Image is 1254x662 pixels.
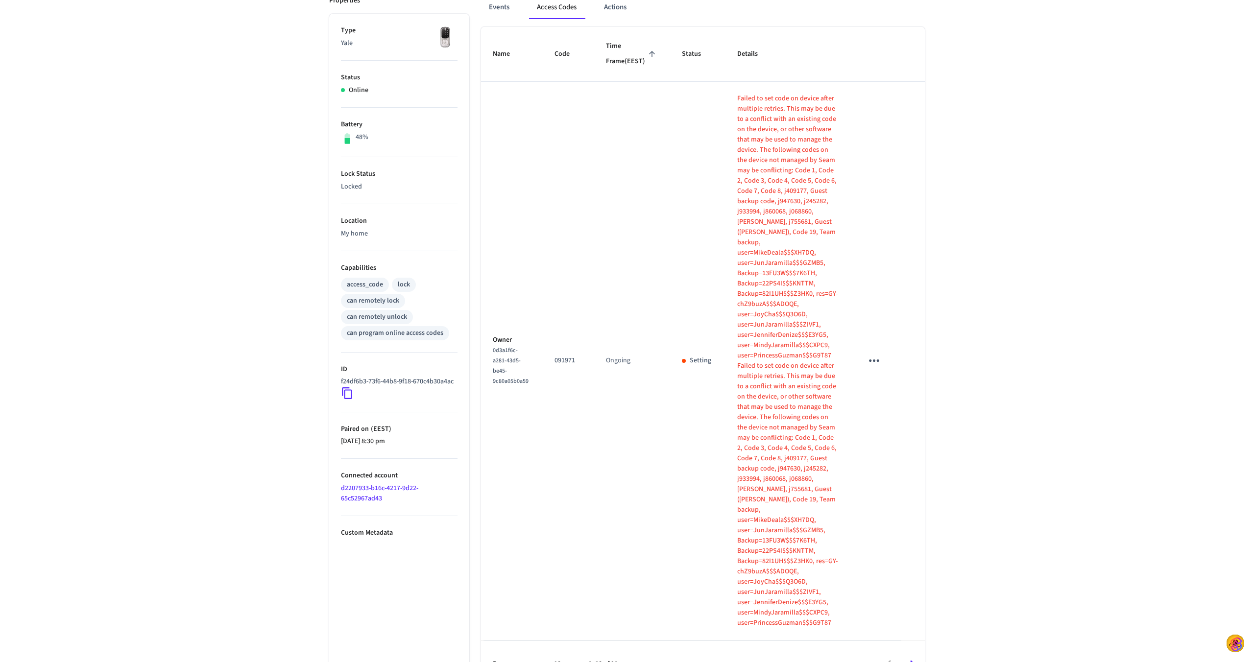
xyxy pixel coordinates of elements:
[555,355,582,366] p: 091971
[682,47,714,62] span: Status
[349,85,368,95] p: Online
[555,47,582,62] span: Code
[1230,637,1242,652] img: SeamLogoGradient.69752ec5.svg
[341,38,458,48] p: Yale
[341,216,458,226] p: Location
[737,361,839,628] p: Failed to set code on device after multiple retries. This may be due to a conflict with an existi...
[341,471,458,481] p: Connected account
[737,94,839,361] p: Failed to set code on device after multiple retries. This may be due to a conflict with an existi...
[341,424,458,434] p: Paired on
[369,424,391,434] span: ( EEST )
[493,47,523,62] span: Name
[737,47,771,62] span: Details
[481,27,925,640] table: sticky table
[341,377,454,387] p: f24df6b3-73f6-44b8-9f18-670c4b30a4ac
[341,364,458,375] p: ID
[690,355,711,366] p: Setting
[347,312,407,322] div: can remotely unlock
[347,296,399,306] div: can remotely lock
[606,39,658,70] span: Time Frame(EEST)
[347,280,383,290] div: access_code
[341,263,458,273] p: Capabilities
[341,119,458,130] p: Battery
[341,528,458,538] p: Custom Metadata
[347,328,443,338] div: can program online access codes
[398,280,410,290] div: lock
[433,25,458,50] img: Yale Assure Touchscreen Wifi Smart Lock, Satin Nickel, Front
[341,169,458,179] p: Lock Status
[341,72,458,83] p: Status
[493,335,531,345] p: Owner
[341,436,458,447] p: [DATE] 8:30 pm
[341,182,458,192] p: Locked
[341,229,458,239] p: My home
[341,25,458,36] p: Type
[341,483,418,503] a: d2207933-b16c-4217-9d22-65c52967ad43
[493,346,529,385] span: 0d3a1f6c-a281-43d5-be45-9c80a05b0a59
[594,82,670,640] td: Ongoing
[356,132,368,142] p: 48%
